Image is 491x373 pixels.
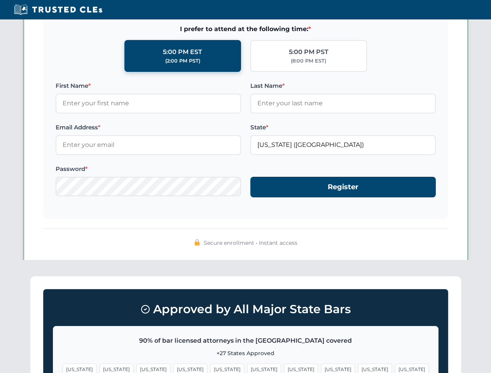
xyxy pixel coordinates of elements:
[12,4,105,16] img: Trusted CLEs
[56,94,241,113] input: Enter your first name
[56,123,241,132] label: Email Address
[250,177,436,197] button: Register
[163,47,202,57] div: 5:00 PM EST
[250,135,436,155] input: Florida (FL)
[63,336,429,346] p: 90% of bar licensed attorneys in the [GEOGRAPHIC_DATA] covered
[289,47,328,57] div: 5:00 PM PST
[63,349,429,357] p: +27 States Approved
[53,299,439,320] h3: Approved by All Major State Bars
[165,57,200,65] div: (2:00 PM PST)
[56,24,436,34] span: I prefer to attend at the following time:
[250,94,436,113] input: Enter your last name
[204,239,297,247] span: Secure enrollment • Instant access
[194,239,200,246] img: 🔒
[250,123,436,132] label: State
[56,135,241,155] input: Enter your email
[56,164,241,174] label: Password
[250,81,436,91] label: Last Name
[56,81,241,91] label: First Name
[291,57,326,65] div: (8:00 PM EST)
